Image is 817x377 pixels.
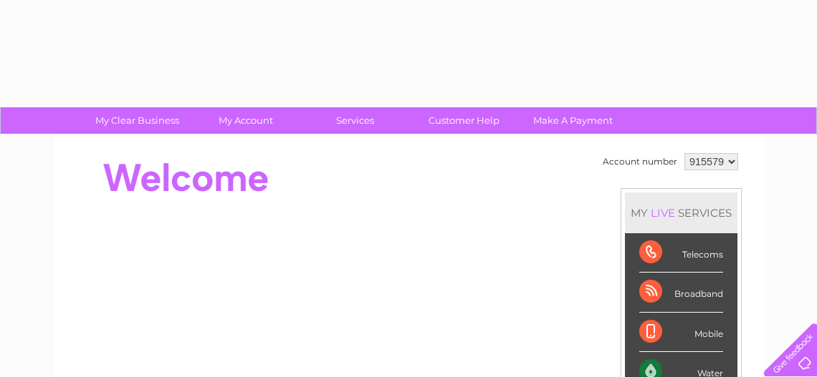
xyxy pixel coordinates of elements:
[599,150,681,174] td: Account number
[639,233,723,273] div: Telecoms
[405,107,523,134] a: Customer Help
[187,107,305,134] a: My Account
[78,107,196,134] a: My Clear Business
[625,192,737,233] div: MY SERVICES
[639,273,723,312] div: Broadband
[648,206,678,220] div: LIVE
[296,107,414,134] a: Services
[514,107,632,134] a: Make A Payment
[639,313,723,352] div: Mobile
